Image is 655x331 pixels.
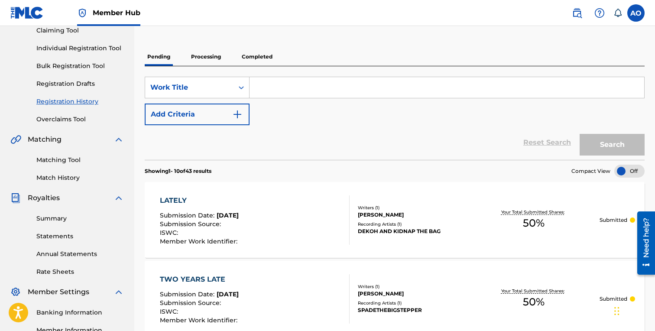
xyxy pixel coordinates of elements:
[591,4,608,22] div: Help
[36,97,124,106] a: Registration History
[28,287,89,297] span: Member Settings
[28,134,62,145] span: Matching
[217,290,239,298] span: [DATE]
[145,77,645,160] form: Search Form
[523,294,545,310] span: 50 %
[160,290,217,298] span: Submission Date :
[188,48,224,66] p: Processing
[145,167,211,175] p: Showing 1 - 10 of 43 results
[627,4,645,22] div: User Menu
[145,104,250,125] button: Add Criteria
[358,290,468,298] div: [PERSON_NAME]
[160,211,217,219] span: Submission Date :
[36,250,124,259] a: Annual Statements
[523,215,545,231] span: 50 %
[145,48,173,66] p: Pending
[77,8,88,18] img: Top Rightsholder
[568,4,586,22] a: Public Search
[36,26,124,35] a: Claiming Tool
[600,295,627,303] p: Submitted
[160,237,240,245] span: Member Work Identifier :
[36,214,124,223] a: Summary
[571,167,610,175] span: Compact View
[600,216,627,224] p: Submitted
[239,48,275,66] p: Completed
[36,232,124,241] a: Statements
[113,193,124,203] img: expand
[150,82,228,93] div: Work Title
[358,204,468,211] div: Writers ( 1 )
[160,299,223,307] span: Submission Source :
[160,195,240,206] div: LATELY
[358,227,468,235] div: DEKOH AND KIDNAP THE BAG
[10,287,21,297] img: Member Settings
[217,211,239,219] span: [DATE]
[358,211,468,219] div: [PERSON_NAME]
[36,156,124,165] a: Matching Tool
[232,109,243,120] img: 9d2ae6d4665cec9f34b9.svg
[160,274,240,285] div: TWO YEARS LATE
[145,182,645,258] a: LATELYSubmission Date:[DATE]Submission Source:ISWC:Member Work Identifier:Writers (1)[PERSON_NAME...
[113,134,124,145] img: expand
[93,8,140,18] span: Member Hub
[358,306,468,314] div: SPADETHEBIGSTEPPER
[631,208,655,279] iframe: Resource Center
[501,209,567,215] p: Your Total Submitted Shares:
[358,300,468,306] div: Recording Artists ( 1 )
[113,287,124,297] img: expand
[572,8,582,18] img: search
[594,8,605,18] img: help
[36,79,124,88] a: Registration Drafts
[613,9,622,17] div: Notifications
[160,229,180,237] span: ISWC :
[36,62,124,71] a: Bulk Registration Tool
[612,289,655,331] iframe: Chat Widget
[10,6,44,19] img: MLC Logo
[36,267,124,276] a: Rate Sheets
[358,283,468,290] div: Writers ( 1 )
[358,221,468,227] div: Recording Artists ( 1 )
[36,308,124,317] a: Banking Information
[160,308,180,315] span: ISWC :
[28,193,60,203] span: Royalties
[160,220,223,228] span: Submission Source :
[160,316,240,324] span: Member Work Identifier :
[36,115,124,124] a: Overclaims Tool
[10,134,21,145] img: Matching
[614,298,619,324] div: Drag
[36,173,124,182] a: Match History
[36,44,124,53] a: Individual Registration Tool
[501,288,567,294] p: Your Total Submitted Shares:
[10,193,21,203] img: Royalties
